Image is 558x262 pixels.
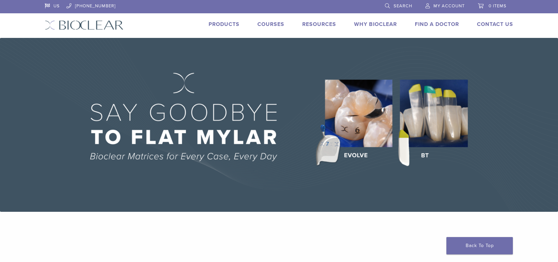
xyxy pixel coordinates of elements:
[394,3,412,9] span: Search
[302,21,336,28] a: Resources
[433,3,465,9] span: My Account
[257,21,284,28] a: Courses
[446,237,513,254] a: Back To Top
[477,21,513,28] a: Contact Us
[209,21,239,28] a: Products
[45,20,124,30] img: Bioclear
[415,21,459,28] a: Find A Doctor
[489,3,507,9] span: 0 items
[354,21,397,28] a: Why Bioclear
